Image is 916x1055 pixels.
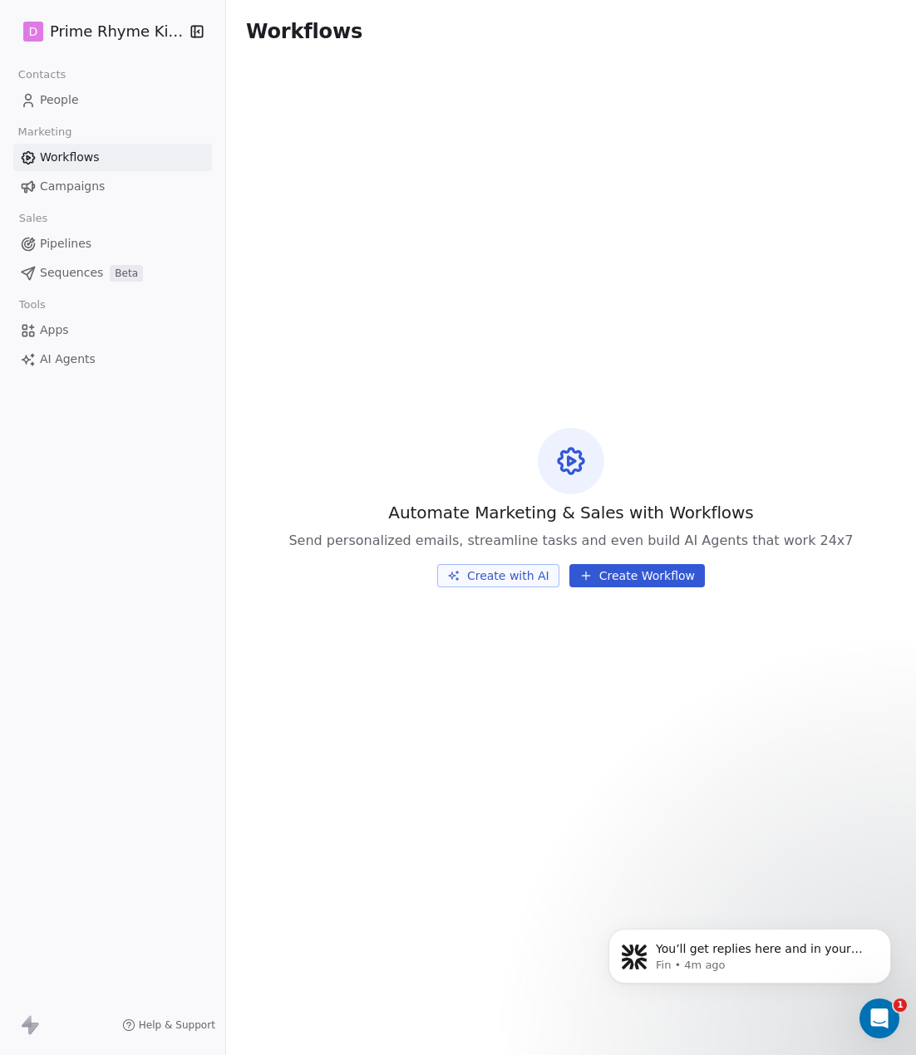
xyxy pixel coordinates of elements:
[33,146,299,174] p: How can we help?
[111,518,221,585] button: Messages
[122,1018,215,1032] a: Help & Support
[139,1018,215,1032] span: Help & Support
[12,206,55,231] span: Sales
[894,999,907,1012] span: 1
[40,351,96,368] span: AI Agents
[34,209,298,227] div: Recent message
[32,249,52,269] img: Harinder avatar
[70,235,783,248] span: You’ll get replies here and in your email: ✉️ [EMAIL_ADDRESS][DOMAIN_NAME] Our usual reply time 🕒...
[12,292,52,317] span: Tools
[40,264,103,282] span: Sequences
[37,560,74,572] span: Home
[859,999,899,1038] iframe: Intercom live chat
[40,91,79,109] span: People
[33,118,299,146] p: Hi [PERSON_NAME]
[29,23,38,40] span: D
[222,518,332,585] button: Help
[138,560,195,572] span: Messages
[13,173,212,200] a: Campaigns
[40,235,91,253] span: Pipelines
[13,346,212,373] a: AI Agents
[135,251,186,268] div: • 4m ago
[11,120,79,145] span: Marketing
[40,178,105,195] span: Campaigns
[246,20,362,43] span: Workflows
[388,501,753,524] span: Automate Marketing & Sales with Workflows
[11,62,73,87] span: Contacts
[286,27,316,56] div: Close
[17,195,316,282] div: Recent messageMrinal avatarHarinder avatarSiddarth avatarYou’ll get replies here and in your emai...
[263,560,290,572] span: Help
[50,21,186,42] span: Prime Rhyme Kids Books
[288,531,853,551] span: Send personalized emails, streamline tasks and even build AI Agents that work 24x7
[65,27,98,60] img: Profile image for Harinder
[70,251,132,268] div: Swipe One
[17,291,316,336] div: Send us a message
[110,265,143,282] span: Beta
[13,144,212,171] a: Workflows
[40,149,100,166] span: Workflows
[40,321,69,339] span: Apps
[584,894,916,1010] iframe: Intercom notifications message
[34,305,278,322] div: Send us a message
[17,220,315,282] div: Mrinal avatarHarinder avatarSiddarth avatarYou’ll get replies here and in your email: ✉️ [EMAIL_A...
[13,86,212,114] a: People
[569,564,705,587] button: Create Workflow
[13,259,212,287] a: SequencesBeta
[39,236,59,256] img: Mrinal avatar
[46,249,66,269] img: Siddarth avatar
[13,230,212,258] a: Pipelines
[20,17,178,46] button: DPrime Rhyme Kids Books
[96,27,130,60] img: Profile image for Mrinal
[13,316,212,344] a: Apps
[33,27,66,60] img: Profile image for Siddarth
[437,564,559,587] button: Create with AI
